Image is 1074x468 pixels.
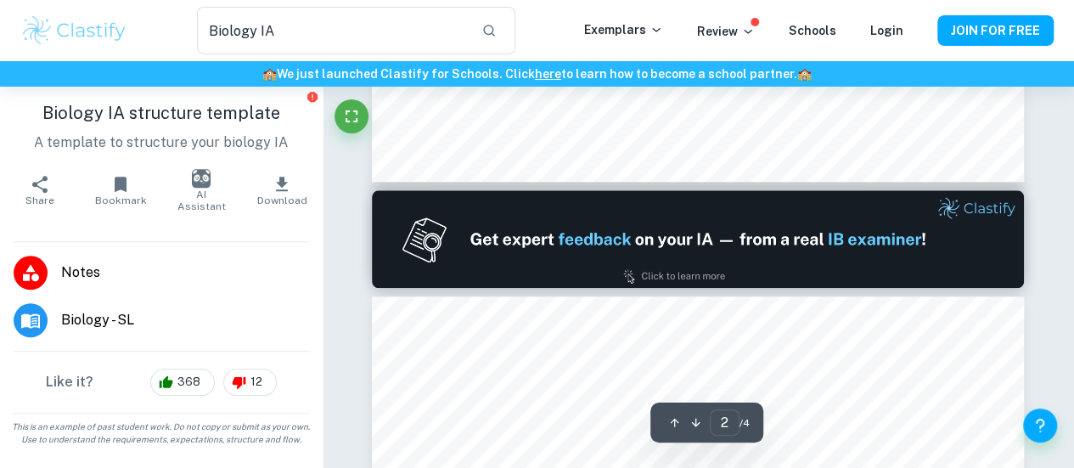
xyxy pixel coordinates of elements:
button: Report issue [306,90,319,103]
a: here [535,67,561,81]
span: 12 [241,374,272,391]
span: 🏫 [262,67,277,81]
span: Bookmark [95,195,147,206]
span: / 4 [739,415,750,431]
p: Review [697,22,755,41]
span: Share [25,195,54,206]
h6: Like it? [46,372,93,392]
span: Notes [61,262,309,283]
button: JOIN FOR FREE [937,15,1054,46]
img: AI Assistant [192,169,211,188]
p: Exemplars [584,20,663,39]
button: Help and Feedback [1023,409,1057,443]
p: A template to structure your biology IA [14,133,309,153]
a: Login [870,24,903,37]
span: Biology - SL [61,310,309,330]
span: AI Assistant [172,189,232,212]
div: 12 [223,369,277,396]
button: AI Assistant [161,166,242,214]
span: 🏫 [797,67,812,81]
span: This is an example of past student work. Do not copy or submit as your own. Use to understand the... [7,420,316,446]
input: Search for any exemplars... [197,7,469,54]
img: Clastify logo [20,14,128,48]
span: 368 [168,374,210,391]
button: Fullscreen [335,99,368,133]
button: Bookmark [81,166,161,214]
div: 368 [150,369,215,396]
img: Ad [372,190,1024,288]
h6: We just launched Clastify for Schools. Click to learn how to become a school partner. [3,65,1071,83]
span: Download [257,195,307,206]
a: Schools [789,24,836,37]
h1: Biology IA structure template [14,100,309,126]
button: Download [242,166,323,214]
